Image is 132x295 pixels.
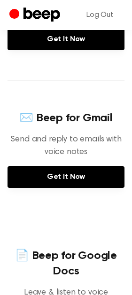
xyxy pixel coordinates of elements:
a: Beep [9,6,62,24]
p: Send and reply to emails with voice notes [8,133,124,159]
h4: ✉️ Beep for Gmail [8,111,124,126]
h4: 📄 Beep for Google Docs [8,248,124,279]
a: Get It Now [8,29,124,50]
a: Log Out [77,4,123,26]
a: Get It Now [8,166,124,188]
